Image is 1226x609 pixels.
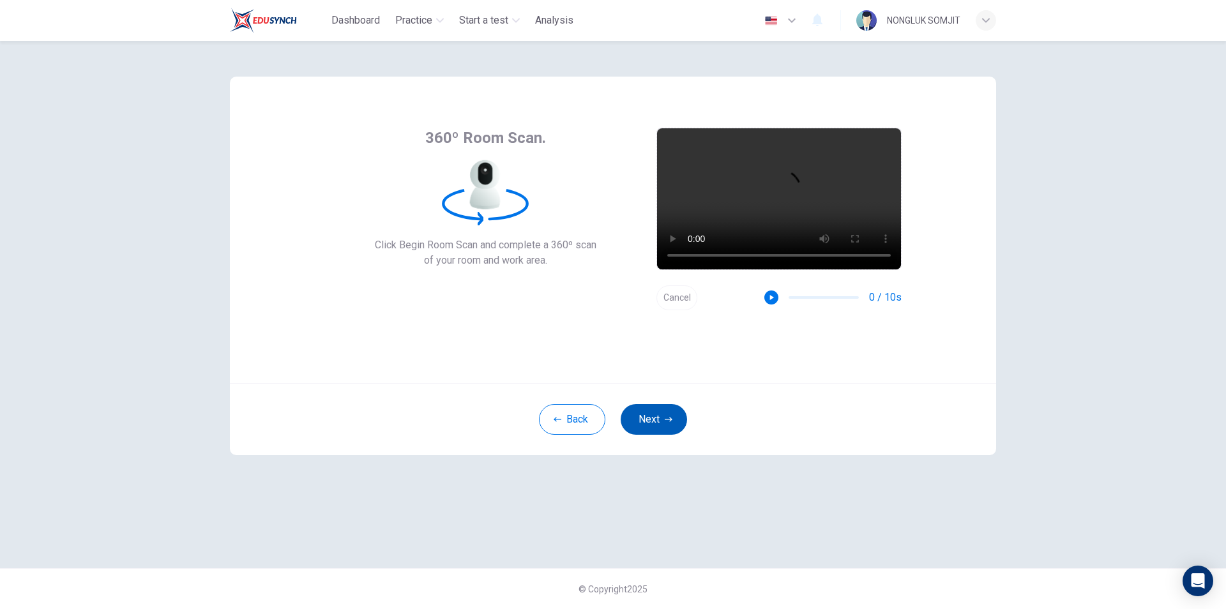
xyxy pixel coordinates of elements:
div: Open Intercom Messenger [1183,566,1213,596]
button: Back [539,404,605,435]
span: 0 / 10s [869,290,902,305]
span: Start a test [459,13,508,28]
button: Cancel [656,285,697,310]
span: 360º Room Scan. [425,128,546,148]
img: Profile picture [856,10,877,31]
button: Analysis [530,9,579,32]
span: Click Begin Room Scan and complete a 360º scan [375,237,596,253]
button: Start a test [454,9,525,32]
button: Practice [390,9,449,32]
span: © Copyright 2025 [579,584,647,594]
button: Next [621,404,687,435]
span: of your room and work area. [375,253,596,268]
a: Train Test logo [230,8,326,33]
span: Analysis [535,13,573,28]
span: Dashboard [331,13,380,28]
img: en [763,16,779,26]
span: Practice [395,13,432,28]
img: Train Test logo [230,8,297,33]
div: NONGLUK SOMJIT [887,13,960,28]
button: Dashboard [326,9,385,32]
